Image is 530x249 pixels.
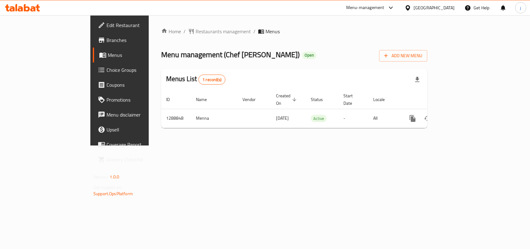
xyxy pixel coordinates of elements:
[196,96,215,103] span: Name
[338,109,368,128] td: -
[302,52,316,59] div: Open
[93,18,179,33] a: Edit Restaurant
[346,4,384,12] div: Menu-management
[161,48,300,62] span: Menu management ( Chef [PERSON_NAME] )
[166,74,225,85] h2: Menus List
[414,4,455,11] div: [GEOGRAPHIC_DATA]
[410,72,425,87] div: Export file
[93,77,179,92] a: Coupons
[520,4,521,11] span: j
[161,28,427,35] nav: breadcrumb
[253,28,256,35] li: /
[106,81,174,89] span: Coupons
[93,122,179,137] a: Upsell
[106,66,174,74] span: Choice Groups
[106,156,174,163] span: Grocery Checklist
[106,36,174,44] span: Branches
[311,96,331,103] span: Status
[265,28,280,35] span: Menus
[183,28,186,35] li: /
[110,173,119,181] span: 1.0.0
[420,111,435,126] button: Change Status
[384,52,422,60] span: Add New Menu
[405,111,420,126] button: more
[106,96,174,104] span: Promotions
[106,126,174,133] span: Upsell
[106,21,174,29] span: Edit Restaurant
[93,62,179,77] a: Choice Groups
[198,75,225,85] div: Total records count
[161,90,470,128] table: enhanced table
[373,96,393,103] span: Locale
[166,96,178,103] span: ID
[106,111,174,118] span: Menu disclaimer
[311,115,327,122] span: Active
[242,96,264,103] span: Vendor
[93,183,122,191] span: Get support on:
[368,109,400,128] td: All
[93,173,109,181] span: Version:
[188,28,251,35] a: Restaurants management
[93,137,179,152] a: Coverage Report
[93,92,179,107] a: Promotions
[93,190,133,198] a: Support.OpsPlatform
[93,33,179,48] a: Branches
[93,48,179,62] a: Menus
[108,51,174,59] span: Menus
[379,50,427,62] button: Add New Menu
[276,114,289,122] span: [DATE]
[93,152,179,167] a: Grocery Checklist
[196,28,251,35] span: Restaurants management
[199,77,225,83] span: 1 record(s)
[93,107,179,122] a: Menu disclaimer
[276,92,298,107] span: Created On
[400,90,470,109] th: Actions
[106,141,174,148] span: Coverage Report
[302,53,316,58] span: Open
[343,92,361,107] span: Start Date
[191,109,238,128] td: Menna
